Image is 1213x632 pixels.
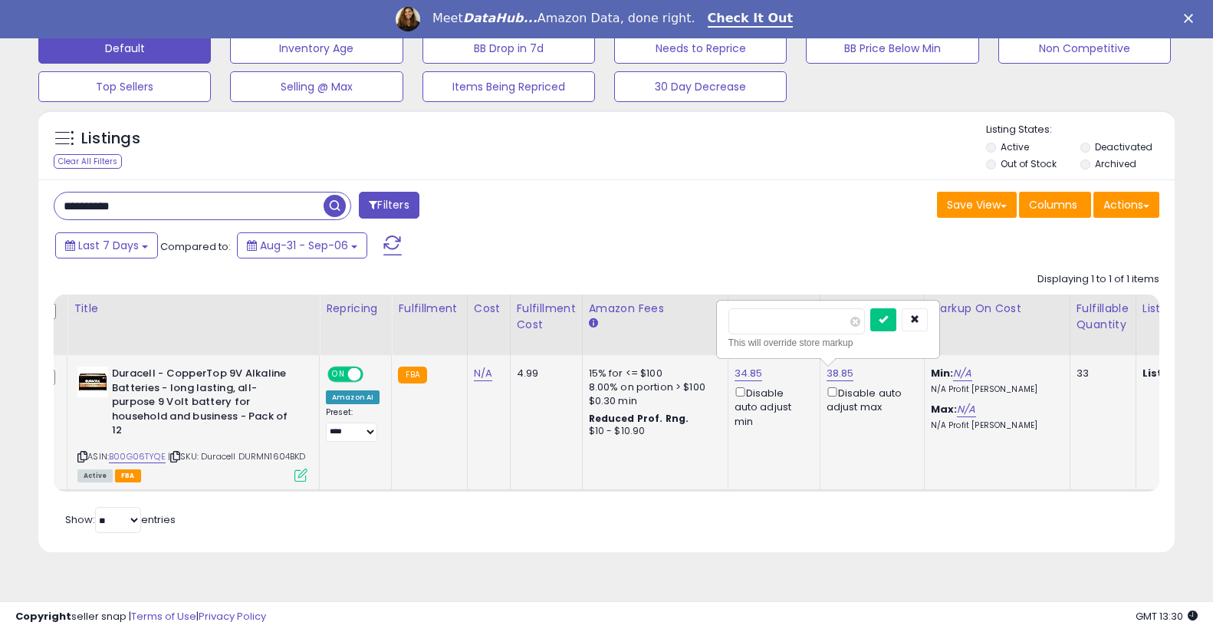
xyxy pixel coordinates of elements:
[359,192,419,219] button: Filters
[1095,157,1136,170] label: Archived
[398,301,460,317] div: Fulfillment
[329,368,348,381] span: ON
[735,366,763,381] a: 34.85
[131,609,196,624] a: Terms of Use
[1142,366,1212,380] b: Listed Price:
[230,71,403,102] button: Selling @ Max
[77,469,113,482] span: All listings currently available for purchase on Amazon
[735,384,808,429] div: Disable auto adjust min
[109,450,166,463] a: B00G06TYQE
[74,301,313,317] div: Title
[396,7,420,31] img: Profile image for Georgie
[326,390,380,404] div: Amazon AI
[398,367,426,383] small: FBA
[589,367,716,380] div: 15% for <= $100
[1001,140,1029,153] label: Active
[589,301,722,317] div: Amazon Fees
[77,367,108,397] img: 41tgoy+gPbL._SL40_.jpg
[168,450,306,462] span: | SKU: Duracell DURMN1604BKD
[1029,197,1077,212] span: Columns
[260,238,348,253] span: Aug-31 - Sep-06
[112,367,298,442] b: Duracell - CopperTop 9V Alkaline Batteries - long lasting, all-purpose 9 Volt battery for househo...
[160,239,231,254] span: Compared to:
[77,367,307,480] div: ASIN:
[463,11,537,25] i: DataHub...
[78,238,139,253] span: Last 7 Days
[1184,14,1199,23] div: Close
[728,335,928,351] div: This will override store markup
[326,407,380,442] div: Preset:
[65,512,176,527] span: Show: entries
[422,71,595,102] button: Items Being Repriced
[237,232,367,258] button: Aug-31 - Sep-06
[54,154,122,169] div: Clear All Filters
[1019,192,1091,218] button: Columns
[931,420,1058,431] p: N/A Profit [PERSON_NAME]
[326,301,385,317] div: Repricing
[517,301,576,333] div: Fulfillment Cost
[1095,140,1152,153] label: Deactivated
[474,366,492,381] a: N/A
[953,366,971,381] a: N/A
[957,402,975,417] a: N/A
[986,123,1175,137] p: Listing States:
[614,33,787,64] button: Needs to Reprice
[931,301,1063,317] div: Markup on Cost
[827,366,854,381] a: 38.85
[38,33,211,64] button: Default
[15,610,266,624] div: seller snap | |
[589,425,716,438] div: $10 - $10.90
[827,384,912,414] div: Disable auto adjust max
[15,609,71,624] strong: Copyright
[614,71,787,102] button: 30 Day Decrease
[589,394,716,408] div: $0.30 min
[1093,192,1159,218] button: Actions
[924,295,1070,355] th: The percentage added to the cost of goods (COGS) that forms the calculator for Min & Max prices.
[937,192,1017,218] button: Save View
[517,367,570,380] div: 4.99
[589,412,689,425] b: Reduced Prof. Rng.
[422,33,595,64] button: BB Drop in 7d
[1037,272,1159,287] div: Displaying 1 to 1 of 1 items
[1077,367,1124,380] div: 33
[474,301,504,317] div: Cost
[361,368,386,381] span: OFF
[931,384,1058,395] p: N/A Profit [PERSON_NAME]
[931,366,954,380] b: Min:
[38,71,211,102] button: Top Sellers
[931,402,958,416] b: Max:
[589,317,598,331] small: Amazon Fees.
[589,380,716,394] div: 8.00% on portion > $100
[115,469,141,482] span: FBA
[1136,609,1198,624] span: 2025-09-15 13:30 GMT
[1001,157,1057,170] label: Out of Stock
[81,128,140,150] h5: Listings
[432,11,695,26] div: Meet Amazon Data, done right.
[230,33,403,64] button: Inventory Age
[708,11,794,28] a: Check It Out
[199,609,266,624] a: Privacy Policy
[1077,301,1129,333] div: Fulfillable Quantity
[806,33,978,64] button: BB Price Below Min
[998,33,1171,64] button: Non Competitive
[55,232,158,258] button: Last 7 Days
